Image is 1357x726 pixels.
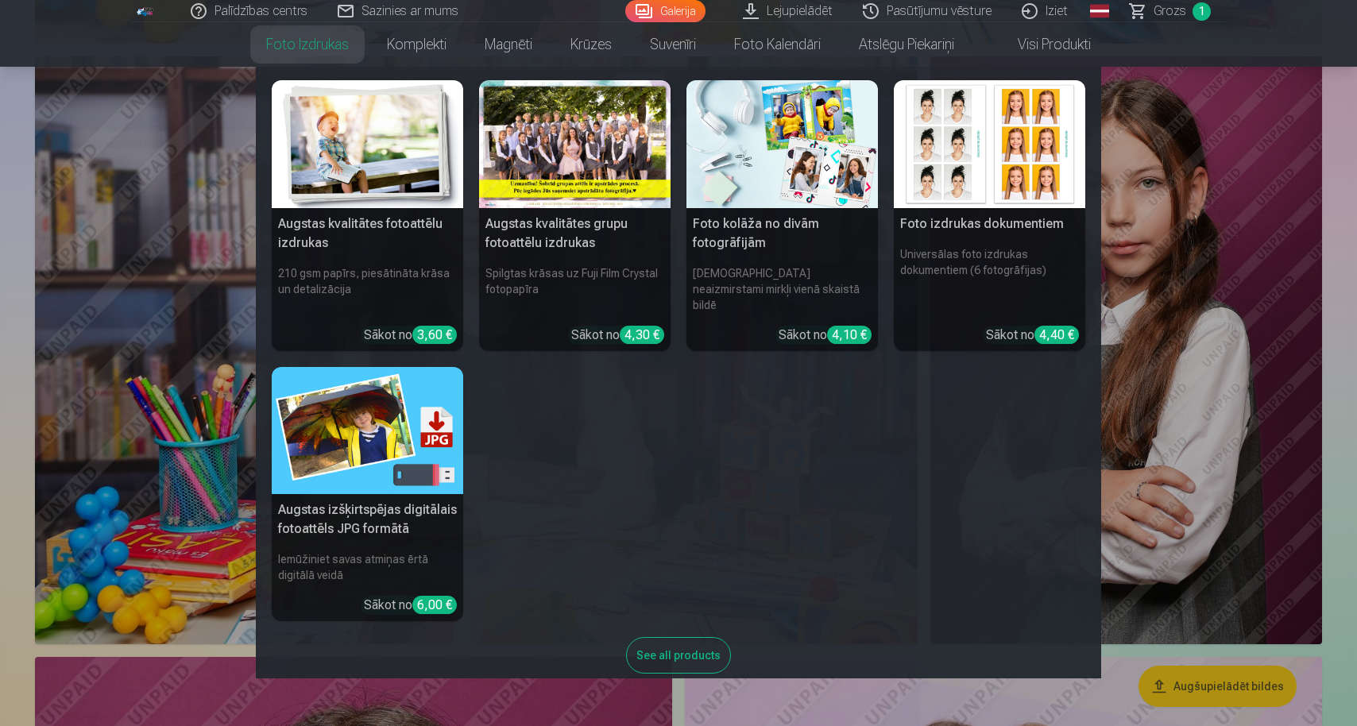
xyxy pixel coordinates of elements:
[894,80,1085,208] img: Foto izdrukas dokumentiem
[272,80,463,351] a: Augstas kvalitātes fotoattēlu izdrukasAugstas kvalitātes fotoattēlu izdrukas210 gsm papīrs, piesā...
[840,22,973,67] a: Atslēgu piekariņi
[272,208,463,259] h5: Augstas kvalitātes fotoattēlu izdrukas
[137,6,154,16] img: /fa1
[364,326,457,345] div: Sākot no
[686,80,878,208] img: Foto kolāža no divām fotogrāfijām
[973,22,1110,67] a: Visi produkti
[272,367,463,622] a: Augstas izšķirtspējas digitālais fotoattēls JPG formātāAugstas izšķirtspējas digitālais fotoattēl...
[412,596,457,614] div: 6,00 €
[551,22,631,67] a: Krūzes
[479,80,671,351] a: Augstas kvalitātes grupu fotoattēlu izdrukasSpilgtas krāsas uz Fuji Film Crystal fotopapīraSākot ...
[620,326,664,344] div: 4,30 €
[894,240,1085,319] h6: Universālas foto izdrukas dokumentiem (6 fotogrāfijas)
[631,22,715,67] a: Suvenīri
[686,259,878,319] h6: [DEMOGRAPHIC_DATA] neaizmirstami mirkļi vienā skaistā bildē
[364,596,457,615] div: Sākot no
[272,259,463,319] h6: 210 gsm papīrs, piesātināta krāsa un detalizācija
[715,22,840,67] a: Foto kalendāri
[986,326,1079,345] div: Sākot no
[827,326,872,344] div: 4,10 €
[479,208,671,259] h5: Augstas kvalitātes grupu fotoattēlu izdrukas
[368,22,466,67] a: Komplekti
[272,367,463,495] img: Augstas izšķirtspējas digitālais fotoattēls JPG formātā
[626,646,731,662] a: See all products
[894,208,1085,240] h5: Foto izdrukas dokumentiem
[1193,2,1211,21] span: 1
[894,80,1085,351] a: Foto izdrukas dokumentiemFoto izdrukas dokumentiemUniversālas foto izdrukas dokumentiem (6 fotogr...
[1154,2,1186,21] span: Grozs
[571,326,664,345] div: Sākot no
[479,259,671,319] h6: Spilgtas krāsas uz Fuji Film Crystal fotopapīra
[686,208,878,259] h5: Foto kolāža no divām fotogrāfijām
[1034,326,1079,344] div: 4,40 €
[247,22,368,67] a: Foto izdrukas
[686,80,878,351] a: Foto kolāža no divām fotogrāfijāmFoto kolāža no divām fotogrāfijām[DEMOGRAPHIC_DATA] neaizmirstam...
[779,326,872,345] div: Sākot no
[272,545,463,589] h6: Iemūžiniet savas atmiņas ērtā digitālā veidā
[466,22,551,67] a: Magnēti
[626,637,731,674] div: See all products
[272,494,463,545] h5: Augstas izšķirtspējas digitālais fotoattēls JPG formātā
[272,80,463,208] img: Augstas kvalitātes fotoattēlu izdrukas
[412,326,457,344] div: 3,60 €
